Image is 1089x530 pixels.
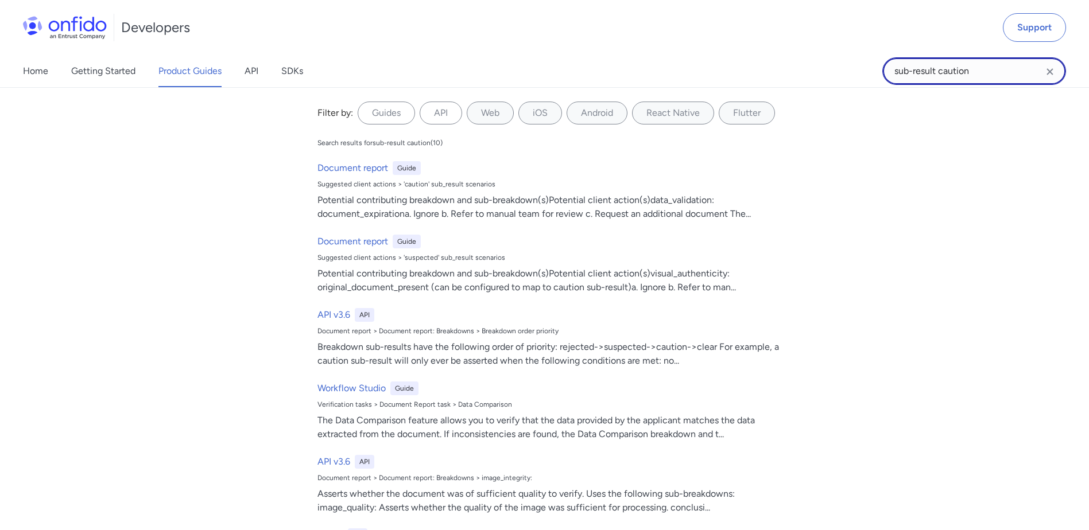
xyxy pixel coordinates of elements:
[317,487,781,515] div: Asserts whether the document was of sufficient quality to verify. Uses the following sub-breakdow...
[317,340,781,368] div: Breakdown sub-results have the following order of priority: rejected->suspected->caution->clear F...
[317,193,781,221] div: Potential contributing breakdown and sub-breakdown(s)Potential client action(s)data_validation: d...
[882,57,1066,85] input: Onfido search input field
[393,235,421,248] div: Guide
[393,161,421,175] div: Guide
[313,377,786,446] a: Workflow StudioGuideVerification tasks > Document Report task > Data ComparisonThe Data Compariso...
[317,400,781,409] div: Verification tasks > Document Report task > Data Comparison
[317,473,781,482] div: Document report > Document report: Breakdowns > image_integrity:
[313,450,786,519] a: API v3.6APIDocument report > Document report: Breakdowns > image_integrity:Asserts whether the do...
[390,381,418,395] div: Guide
[567,102,627,124] label: Android
[317,253,781,262] div: Suggested client actions > 'suspected' sub_result scenarios
[317,455,350,469] h6: API v3.6
[358,102,415,124] label: Guides
[245,55,258,87] a: API
[317,308,350,322] h6: API v3.6
[1003,13,1066,42] a: Support
[355,455,374,469] div: API
[467,102,514,124] label: Web
[317,267,781,294] div: Potential contributing breakdown and sub-breakdown(s)Potential client action(s)visual_authenticit...
[313,157,786,225] a: Document reportGuideSuggested client actions > 'caution' sub_result scenariosPotential contributi...
[719,102,775,124] label: Flutter
[420,102,462,124] label: API
[355,308,374,322] div: API
[1043,65,1057,79] svg: Clear search field button
[632,102,714,124] label: React Native
[317,381,386,395] h6: Workflow Studio
[317,106,353,120] div: Filter by:
[317,235,388,248] h6: Document report
[313,303,786,372] a: API v3.6APIDocument report > Document report: Breakdowns > Breakdown order priorityBreakdown sub-...
[281,55,303,87] a: SDKs
[313,230,786,299] a: Document reportGuideSuggested client actions > 'suspected' sub_result scenariosPotential contribu...
[71,55,135,87] a: Getting Started
[518,102,562,124] label: iOS
[158,55,222,87] a: Product Guides
[317,161,388,175] h6: Document report
[317,326,781,336] div: Document report > Document report: Breakdowns > Breakdown order priority
[317,414,781,441] div: The Data Comparison feature allows you to verify that the data provided by the applicant matches ...
[23,16,107,39] img: Onfido Logo
[317,180,781,189] div: Suggested client actions > 'caution' sub_result scenarios
[121,18,190,37] h1: Developers
[317,138,443,147] div: Search results for sub-result caution ( 10 )
[23,55,48,87] a: Home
